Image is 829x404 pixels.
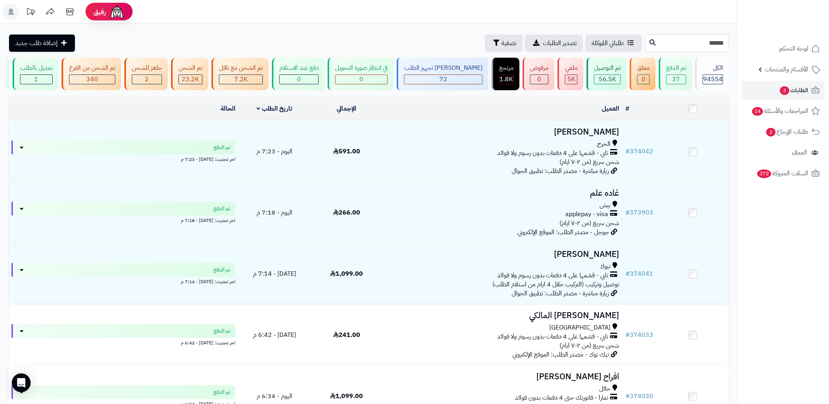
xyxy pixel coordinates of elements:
a: جاهز للشحن 2 [123,58,169,90]
a: #374033 [625,330,653,340]
span: 2 [145,75,149,84]
span: 3 [780,86,789,95]
span: 266.00 [333,208,360,217]
a: مرتجع 1.8K [490,58,521,90]
div: الكل [703,64,723,73]
span: حائل [599,384,610,393]
div: Open Intercom Messenger [12,373,31,392]
span: الخرج [597,140,610,149]
span: # [625,391,630,401]
div: تم التوصيل [594,64,621,73]
span: زيارة مباشرة - مصدر الطلب: تطبيق الجوال [512,166,609,176]
div: اخر تحديث: [DATE] - 6:42 م [11,338,235,346]
span: اليوم - 6:34 م [257,391,292,401]
a: تم الشحن مع ناقل 7.2K [210,58,270,90]
span: 37 [672,75,680,84]
div: مرفوض [530,64,548,73]
div: 23194 [179,75,202,84]
h3: [PERSON_NAME] [386,250,619,259]
a: تم التوصيل 56.5K [585,58,628,90]
a: الإجمالي [337,104,356,113]
a: تم الشحن من الفرع 340 [60,58,123,90]
span: العملاء [792,147,807,158]
span: 14 [752,107,763,116]
span: الأقسام والمنتجات [765,64,808,75]
div: 0 [638,75,649,84]
span: 340 [86,75,98,84]
a: في انتظار صورة التحويل 0 [326,58,395,90]
span: 0 [641,75,645,84]
div: 37 [667,75,686,84]
span: 1,099.00 [330,391,363,401]
a: الحالة [220,104,235,113]
span: تصدير الطلبات [543,38,577,48]
span: 0 [537,75,541,84]
a: ملغي 5K [556,58,585,90]
span: تم الدفع [213,144,231,151]
span: 2 [766,128,776,136]
span: 1,099.00 [330,269,363,278]
span: شحن سريع (من ٢-٧ ايام) [559,218,619,228]
a: #374042 [625,147,653,156]
a: #374041 [625,269,653,278]
div: 7223 [219,75,262,84]
span: 591.00 [333,147,360,156]
span: شحن سريع (من ٢-٧ ايام) [559,341,619,350]
div: 4964 [565,75,577,84]
a: العملاء [742,143,824,162]
div: 2 [132,75,162,84]
a: الطلبات3 [742,81,824,100]
a: العميل [602,104,619,113]
span: 1.8K [500,75,513,84]
span: 72 [439,75,447,84]
a: طلباتي المُوكلة [585,35,642,52]
a: #373903 [625,208,653,217]
span: # [625,147,630,156]
div: 56524 [594,75,620,84]
div: اخر تحديث: [DATE] - 7:14 م [11,277,235,285]
div: 1 [20,75,52,84]
a: تاريخ الطلب [257,104,292,113]
span: تابي - قسّمها على 4 دفعات بدون رسوم ولا فوائد [497,149,608,158]
span: إضافة طلب جديد [15,38,58,48]
a: تعديل بالطلب 1 [11,58,60,90]
div: مرتجع [499,64,514,73]
a: المراجعات والأسئلة14 [742,102,824,120]
span: 0 [359,75,363,84]
a: طلبات الإرجاع2 [742,122,824,141]
span: [GEOGRAPHIC_DATA] [549,323,610,332]
span: رفيق [93,7,106,16]
div: تم الشحن [179,64,202,73]
div: 0 [280,75,318,84]
a: السلات المتروكة372 [742,164,824,183]
a: تم الشحن 23.2K [169,58,210,90]
div: [PERSON_NAME] تجهيز الطلب [404,64,483,73]
span: شحن سريع (من ٢-٧ ايام) [559,157,619,167]
div: في انتظار صورة التحويل [335,64,388,73]
span: تيك توك - مصدر الطلب: الموقع الإلكتروني [512,350,609,359]
span: 94554 [703,75,723,84]
a: # [625,104,629,113]
span: تم الدفع [213,327,231,335]
div: تم الشحن مع ناقل [219,64,263,73]
a: #374030 [625,391,653,401]
div: تم الدفع [666,64,686,73]
img: ai-face.png [109,4,125,20]
span: # [625,330,630,340]
span: جوجل - مصدر الطلب: الموقع الإلكتروني [517,227,609,237]
a: تصدير الطلبات [525,35,583,52]
span: السلات المتروكة [756,168,808,179]
div: ملغي [565,64,578,73]
span: [DATE] - 7:14 م [253,269,296,278]
a: إضافة طلب جديد [9,35,75,52]
span: # [625,208,630,217]
div: اخر تحديث: [DATE] - 7:23 م [11,155,235,163]
span: 1 [35,75,38,84]
div: جاهز للشحن [132,64,162,73]
h3: غاده علم [386,189,619,198]
span: [DATE] - 6:42 م [253,330,296,340]
a: معلق 0 [628,58,657,90]
button: تصفية [485,35,523,52]
span: اليوم - 7:23 م [257,147,292,156]
span: 0 [297,75,301,84]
